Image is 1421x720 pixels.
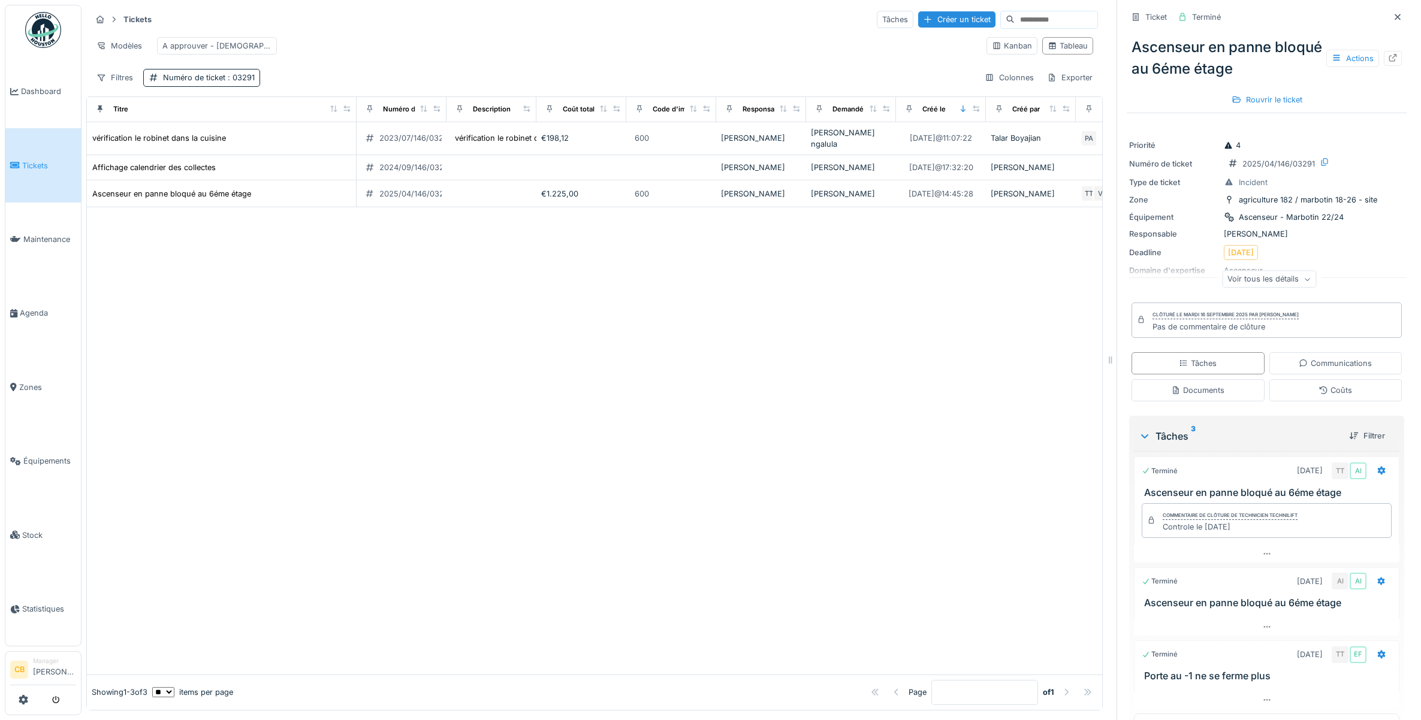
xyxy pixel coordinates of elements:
[1144,487,1394,498] h3: Ascenseur en panne bloqué au 6éme étage
[1142,649,1178,660] div: Terminé
[92,132,226,144] div: vérification le robinet dans la cuisine
[379,162,452,173] div: 2024/09/146/03291
[1332,573,1348,589] div: AI
[1242,158,1315,170] div: 2025/04/146/03291
[379,188,452,199] div: 2025/04/146/03291
[811,127,891,150] div: [PERSON_NAME] ngalula
[33,657,76,682] li: [PERSON_NAME]
[991,188,1071,199] div: [PERSON_NAME]
[383,104,440,114] div: Numéro de ticket
[1297,649,1323,660] div: [DATE]
[1171,385,1224,396] div: Documents
[1139,429,1339,443] div: Tâches
[721,188,801,199] div: [PERSON_NAME]
[22,603,76,615] span: Statistiques
[92,162,216,173] div: Affichage calendrier des collectes
[721,162,801,173] div: [PERSON_NAME]
[23,234,76,245] span: Maintenance
[563,104,595,114] div: Coût total
[5,202,81,276] a: Maintenance
[1191,429,1196,443] sup: 3
[877,11,913,28] div: Tâches
[22,160,76,171] span: Tickets
[1153,311,1299,319] div: Clôturé le mardi 16 septembre 2025 par [PERSON_NAME]
[25,12,61,48] img: Badge_color-CXgf-gQk.svg
[5,276,81,350] a: Agenda
[1179,358,1217,369] div: Tâches
[1093,185,1109,202] div: V.
[1350,462,1366,479] div: AI
[1239,211,1344,223] div: Ascenseur - Marbotin 22/24
[1129,194,1219,205] div: Zone
[1144,670,1394,682] h3: Porte au -1 ne se ferme plus
[1142,466,1178,476] div: Terminé
[1239,177,1268,188] div: Incident
[10,661,28,679] li: CB
[635,132,649,144] div: 600
[455,132,589,144] div: vérification le robinet dans la cuisine
[1299,358,1372,369] div: Communications
[979,69,1039,86] div: Colonnes
[1350,646,1366,663] div: EF
[721,132,801,144] div: [PERSON_NAME]
[5,128,81,202] a: Tickets
[1228,247,1254,258] div: [DATE]
[379,132,451,144] div: 2023/07/146/03291
[1012,104,1040,114] div: Créé par
[1297,576,1323,587] div: [DATE]
[22,530,76,541] span: Stock
[1142,576,1178,586] div: Terminé
[10,657,76,685] a: CB Manager[PERSON_NAME]
[91,37,147,55] div: Modèles
[92,686,147,698] div: Showing 1 - 3 of 3
[225,73,255,82] span: : 03291
[21,86,76,97] span: Dashboard
[910,132,972,144] div: [DATE] @ 11:07:22
[1129,211,1219,223] div: Équipement
[811,188,891,199] div: [PERSON_NAME]
[113,104,128,114] div: Titre
[992,40,1032,52] div: Kanban
[1344,428,1390,444] div: Filtrer
[92,188,251,199] div: Ascenseur en panne bloqué au 6éme étage
[5,572,81,646] a: Statistiques
[1129,247,1219,258] div: Deadline
[811,162,891,173] div: [PERSON_NAME]
[1042,69,1098,86] div: Exporter
[1297,465,1323,476] div: [DATE]
[1129,140,1219,151] div: Priorité
[163,72,255,83] div: Numéro de ticket
[1145,11,1167,23] div: Ticket
[991,162,1071,173] div: [PERSON_NAME]
[541,132,622,144] div: €198,12
[5,55,81,128] a: Dashboard
[1192,11,1221,23] div: Terminé
[1127,32,1407,84] div: Ascenseur en panne bloqué au 6éme étage
[1153,321,1299,332] div: Pas de commentaire de clôture
[1227,92,1307,108] div: Rouvrir le ticket
[5,350,81,424] a: Zones
[91,69,138,86] div: Filtres
[1144,597,1394,609] h3: Ascenseur en panne bloqué au 6éme étage
[991,132,1071,144] div: Talar Boyajian
[473,104,511,114] div: Description
[922,104,946,114] div: Créé le
[1129,158,1219,170] div: Numéro de ticket
[1043,686,1054,698] strong: of 1
[1319,385,1352,396] div: Coûts
[1332,646,1348,663] div: TT
[19,382,76,393] span: Zones
[1129,228,1404,240] div: [PERSON_NAME]
[1332,462,1348,479] div: TT
[1129,177,1219,188] div: Type de ticket
[20,307,76,319] span: Agenda
[832,104,876,114] div: Demandé par
[909,686,927,698] div: Page
[541,188,622,199] div: €1.225,00
[162,40,271,52] div: A approuver - [DEMOGRAPHIC_DATA]
[33,657,76,665] div: Manager
[1326,50,1379,67] div: Actions
[635,188,649,199] div: 600
[743,104,785,114] div: Responsable
[23,455,76,467] span: Équipements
